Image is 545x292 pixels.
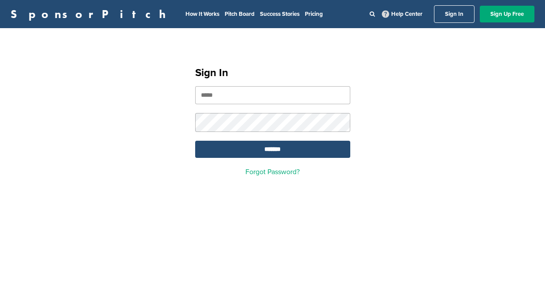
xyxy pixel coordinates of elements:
h1: Sign In [195,65,350,81]
a: Forgot Password? [245,168,300,176]
a: Sign In [434,5,475,23]
a: Sign Up Free [480,6,534,22]
a: Success Stories [260,11,300,18]
a: Pricing [305,11,323,18]
a: Help Center [380,9,424,19]
a: SponsorPitch [11,8,171,20]
a: How It Works [185,11,219,18]
a: Pitch Board [225,11,255,18]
